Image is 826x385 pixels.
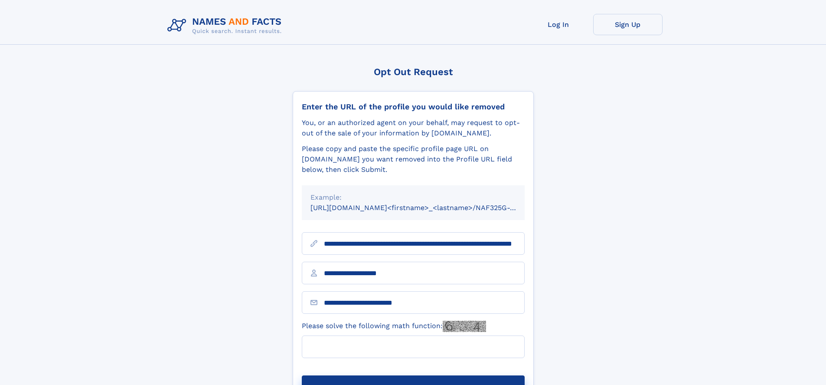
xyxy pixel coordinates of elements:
label: Please solve the following math function: [302,321,486,332]
small: [URL][DOMAIN_NAME]<firstname>_<lastname>/NAF325G-xxxxxxxx [310,204,541,212]
a: Sign Up [593,14,663,35]
div: Example: [310,192,516,203]
img: Logo Names and Facts [164,14,289,37]
div: Enter the URL of the profile you would like removed [302,102,525,112]
a: Log In [524,14,593,35]
div: You, or an authorized agent on your behalf, may request to opt-out of the sale of your informatio... [302,118,525,138]
div: Please copy and paste the specific profile page URL on [DOMAIN_NAME] you want removed into the Pr... [302,144,525,175]
div: Opt Out Request [293,66,534,77]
